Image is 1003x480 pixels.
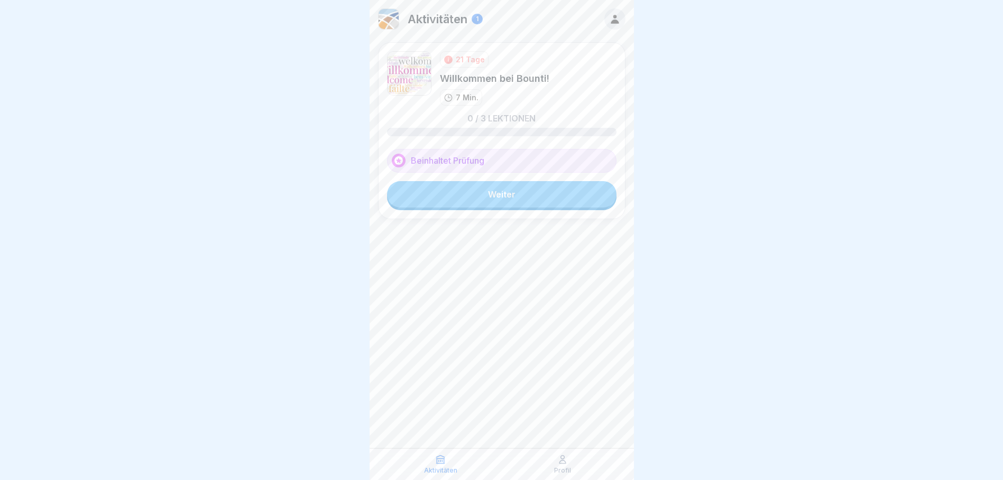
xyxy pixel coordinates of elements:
[467,114,536,123] p: 0 / 3 Lektionen
[554,467,571,474] p: Profil
[408,12,467,26] p: Aktivitäten
[424,467,457,474] p: Aktivitäten
[379,9,399,29] img: och8br2ud87l0kiussmdisb3.png
[456,54,485,65] div: 21 Tage
[387,181,616,208] a: Weiter
[456,92,479,103] p: 7 Min.
[472,14,483,24] div: 1
[440,72,549,85] div: Willkommen bei Bounti!
[387,149,616,173] div: Beinhaltet Prüfung
[387,51,431,96] img: ezoyesrutavjy0yb17ox1s6s.png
